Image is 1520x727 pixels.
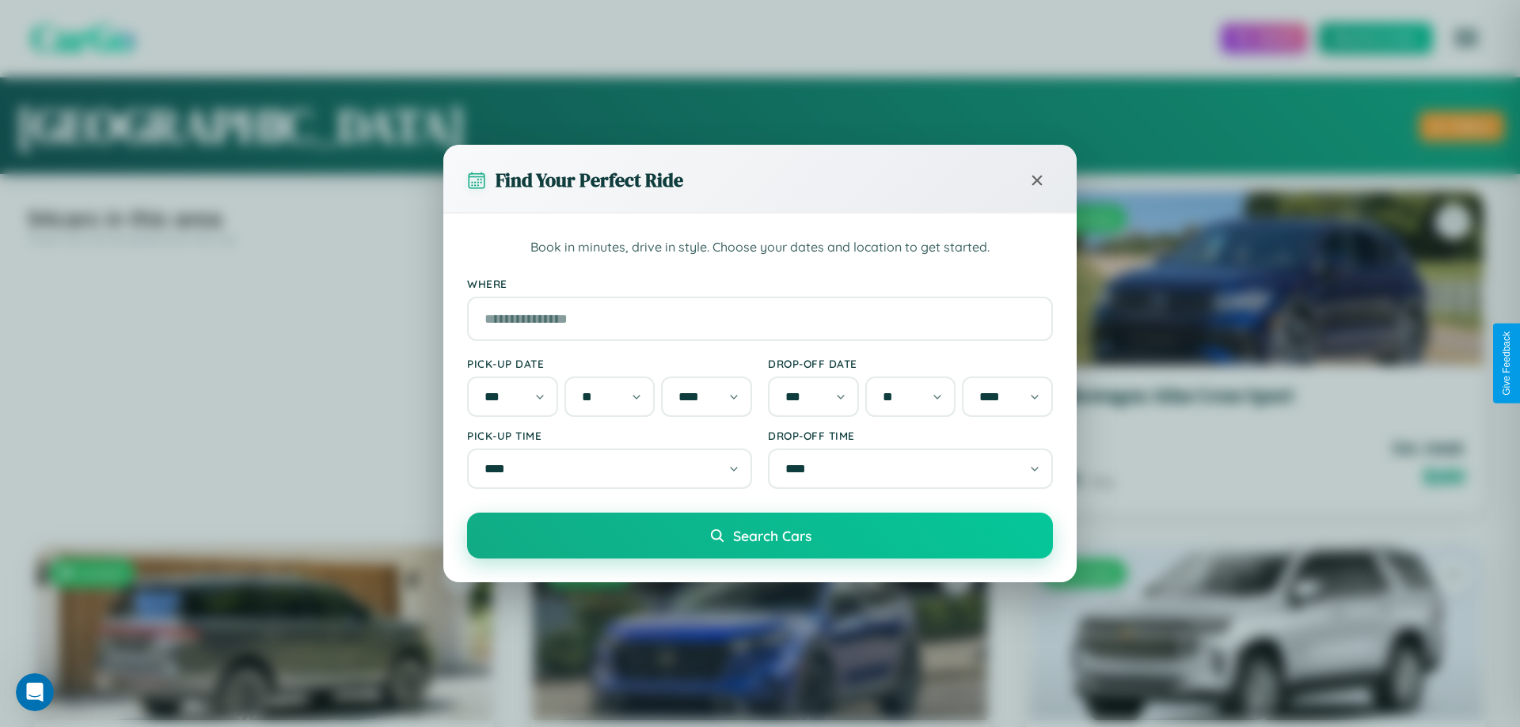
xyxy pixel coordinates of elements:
[467,429,752,442] label: Pick-up Time
[467,237,1053,258] p: Book in minutes, drive in style. Choose your dates and location to get started.
[496,167,683,193] h3: Find Your Perfect Ride
[467,357,752,370] label: Pick-up Date
[768,429,1053,442] label: Drop-off Time
[768,357,1053,370] label: Drop-off Date
[733,527,811,544] span: Search Cars
[467,277,1053,290] label: Where
[467,513,1053,559] button: Search Cars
